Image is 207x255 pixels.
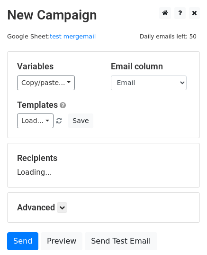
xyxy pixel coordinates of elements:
[17,153,190,178] div: Loading...
[7,7,200,23] h2: New Campaign
[111,61,190,72] h5: Email column
[85,232,157,250] a: Send Test Email
[136,33,200,40] a: Daily emails left: 50
[50,33,96,40] a: test mergemail
[17,76,75,90] a: Copy/paste...
[17,61,97,72] h5: Variables
[41,232,82,250] a: Preview
[7,232,38,250] a: Send
[17,113,54,128] a: Load...
[7,33,96,40] small: Google Sheet:
[17,100,58,110] a: Templates
[160,209,207,255] iframe: Chat Widget
[68,113,93,128] button: Save
[17,202,190,213] h5: Advanced
[136,31,200,42] span: Daily emails left: 50
[17,153,190,163] h5: Recipients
